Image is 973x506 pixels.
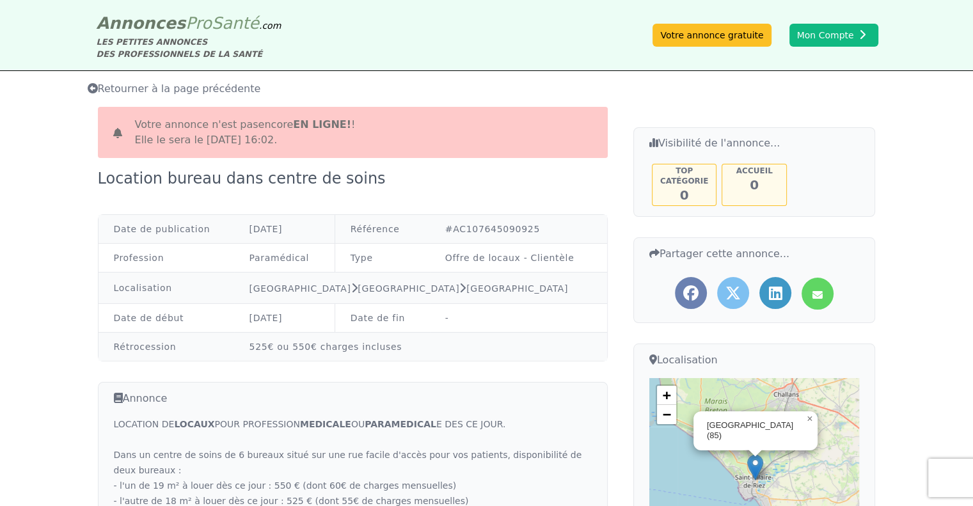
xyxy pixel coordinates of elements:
a: Offre de locaux - Clientèle [445,253,574,263]
span: 0 [750,177,759,193]
td: [DATE] [234,304,335,333]
div: Location bureau dans centre de soins [98,168,393,189]
span: × [807,413,812,424]
div: LES PETITES ANNONCES DES PROFESSIONNELS DE LA SANTÉ [97,36,281,60]
strong: LOCAUX [174,419,214,429]
a: Zoom in [657,386,676,405]
span: 0 [680,187,689,203]
span: Votre annonce n'est pas encore ! Elle le sera le [DATE] 16:02. [135,117,356,148]
td: Localisation [99,273,234,304]
strong: PARAMEDICAL [365,419,436,429]
button: Mon Compte [789,24,878,47]
td: Rétrocession [99,333,234,361]
a: Zoom out [657,405,676,424]
td: Profession [99,244,234,273]
span: .com [259,20,281,31]
td: Référence [335,215,429,244]
a: Partager l'annonce sur Facebook [675,277,707,309]
td: Date de début [99,304,234,333]
td: Type [335,244,429,273]
h3: Localisation [649,352,860,368]
h3: Annonce [114,390,592,406]
span: + [663,387,671,403]
span: Santé [212,13,259,33]
td: Date de fin [335,304,429,333]
a: Partager l'annonce sur Twitter [717,277,749,309]
h5: Top catégorie [654,166,715,186]
span: Pro [186,13,212,33]
span: Retourner à la page précédente [88,83,261,95]
a: Paramédical [249,253,310,263]
b: en ligne! [293,118,351,130]
a: Votre annonce gratuite [653,24,771,47]
div: [GEOGRAPHIC_DATA] (85) [707,420,802,442]
td: - [430,304,607,333]
a: Close popup [802,411,818,427]
h3: Partager cette annonce... [649,246,860,262]
i: Retourner à la liste [88,83,98,93]
td: [DATE] [234,215,335,244]
h3: Visibilité de l'annonce... [649,136,860,151]
a: [GEOGRAPHIC_DATA] [249,283,351,294]
strong: MEDICALE [300,419,351,429]
a: Partager l'annonce sur LinkedIn [759,277,791,309]
a: Partager l'annonce par mail [802,278,834,310]
td: Date de publication [99,215,234,244]
a: AnnoncesProSanté.com [97,13,281,33]
span: − [663,406,671,422]
img: Marker [747,454,763,480]
a: [GEOGRAPHIC_DATA] [358,283,459,294]
td: 525€ ou 550€ charges incluses [234,333,607,361]
td: #AC107645090925 [430,215,607,244]
span: Annonces [97,13,186,33]
a: [GEOGRAPHIC_DATA] [466,283,568,294]
h5: Accueil [724,166,785,176]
